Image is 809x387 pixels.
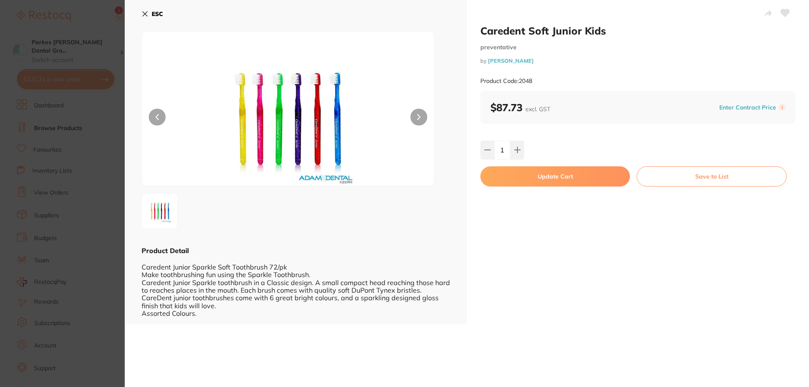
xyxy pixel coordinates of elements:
img: anBn [145,196,175,226]
b: $87.73 [490,101,550,114]
button: Update Cart [480,166,630,187]
button: Enter Contract Price [717,104,779,112]
b: ESC [152,10,163,18]
small: by [480,58,796,64]
button: ESC [142,7,163,21]
small: Product Code: 2048 [480,77,532,85]
img: anBn [201,53,376,186]
b: Product Detail [142,246,189,255]
a: [PERSON_NAME] [488,57,534,64]
label: i [779,104,785,111]
div: Caredent Junior Sparkle Soft Toothbrush 72/pk Make toothbrushing fun using the Sparkle Toothbrush... [142,255,450,317]
button: Save to List [637,166,787,187]
span: excl. GST [525,105,550,113]
h2: Caredent Soft Junior Kids [480,24,796,37]
small: preventative [480,44,796,51]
